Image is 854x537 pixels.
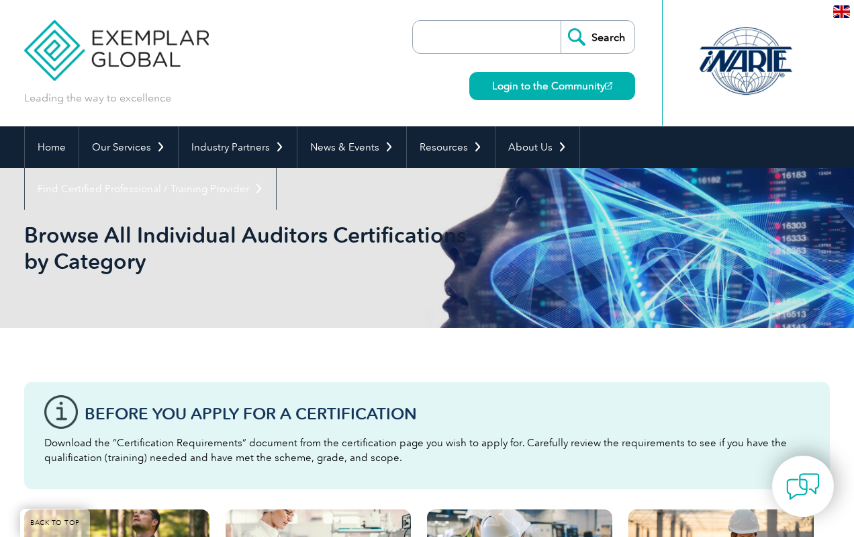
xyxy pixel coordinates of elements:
[297,126,406,168] a: News & Events
[833,5,850,18] img: en
[407,126,495,168] a: Resources
[561,21,634,53] input: Search
[25,168,276,210] a: Find Certified Professional / Training Provider
[85,405,810,422] h3: Before You Apply For a Certification
[786,470,820,503] img: contact-chat.png
[469,72,635,100] a: Login to the Community
[20,509,90,537] a: BACK TO TOP
[25,126,79,168] a: Home
[495,126,579,168] a: About Us
[44,436,810,465] p: Download the “Certification Requirements” document from the certification page you wish to apply ...
[24,91,171,106] p: Leading the way to excellence
[79,126,178,168] a: Our Services
[179,126,297,168] a: Industry Partners
[24,222,540,274] h1: Browse All Individual Auditors Certifications by Category
[605,82,612,89] img: open_square.png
